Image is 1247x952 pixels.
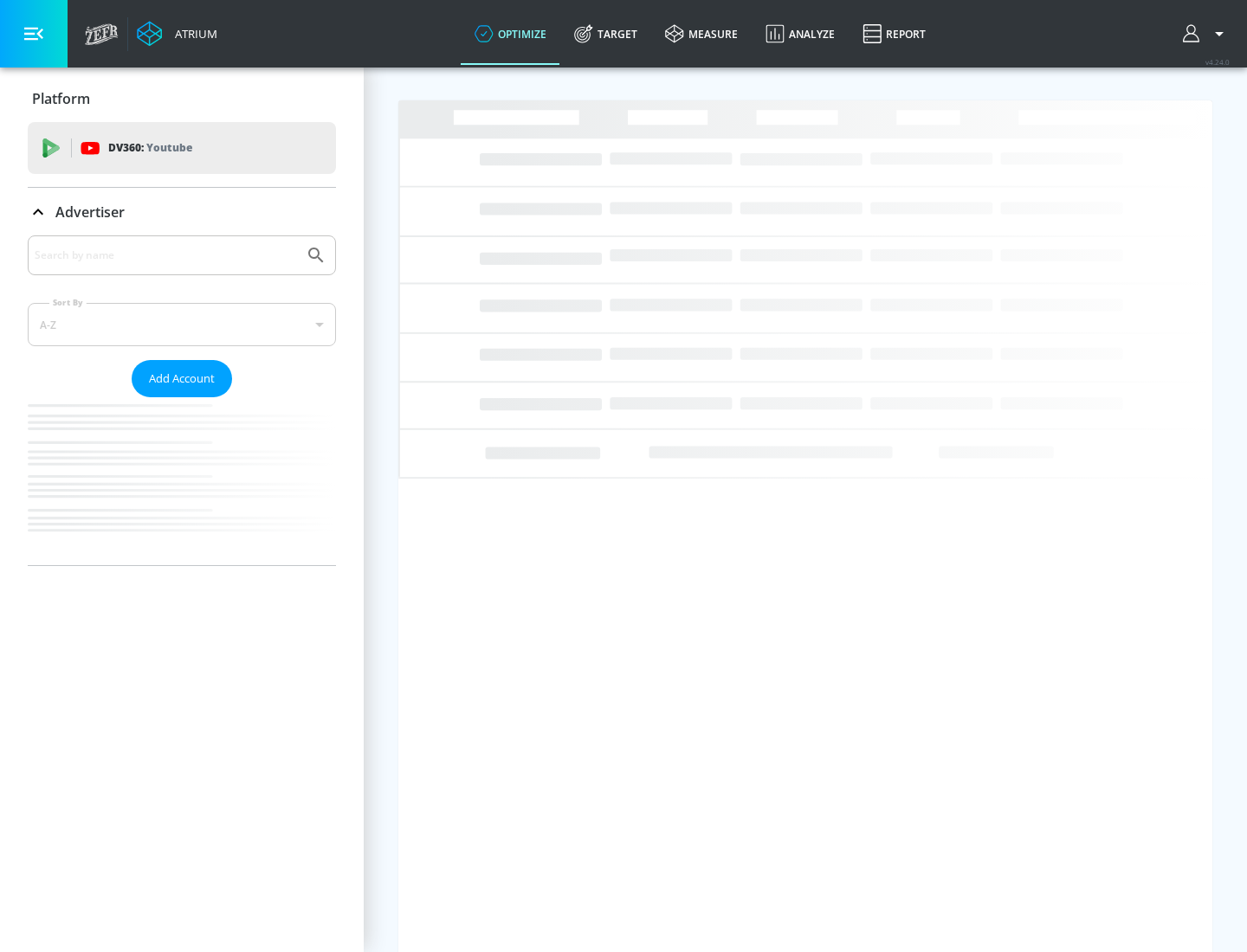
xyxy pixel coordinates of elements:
p: Platform [32,89,90,108]
div: A-Z [28,303,336,346]
p: Youtube [146,138,192,157]
label: Sort By [49,297,87,308]
div: Platform [28,74,336,123]
div: Advertiser [28,188,336,236]
div: Atrium [168,26,217,42]
a: Target [560,3,651,65]
div: Advertiser [28,235,336,565]
button: Add Account [132,360,232,397]
span: v 4.24.0 [1205,57,1230,67]
p: Advertiser [55,203,125,222]
div: DV360: Youtube [28,122,336,174]
a: measure [651,3,752,65]
nav: list of Advertiser [28,397,336,565]
a: optimize [461,3,560,65]
a: Analyze [752,3,849,65]
input: Search by name [35,244,297,267]
p: DV360: [108,138,192,158]
a: Atrium [137,21,217,47]
a: Report [849,3,940,65]
span: Add Account [149,369,215,389]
